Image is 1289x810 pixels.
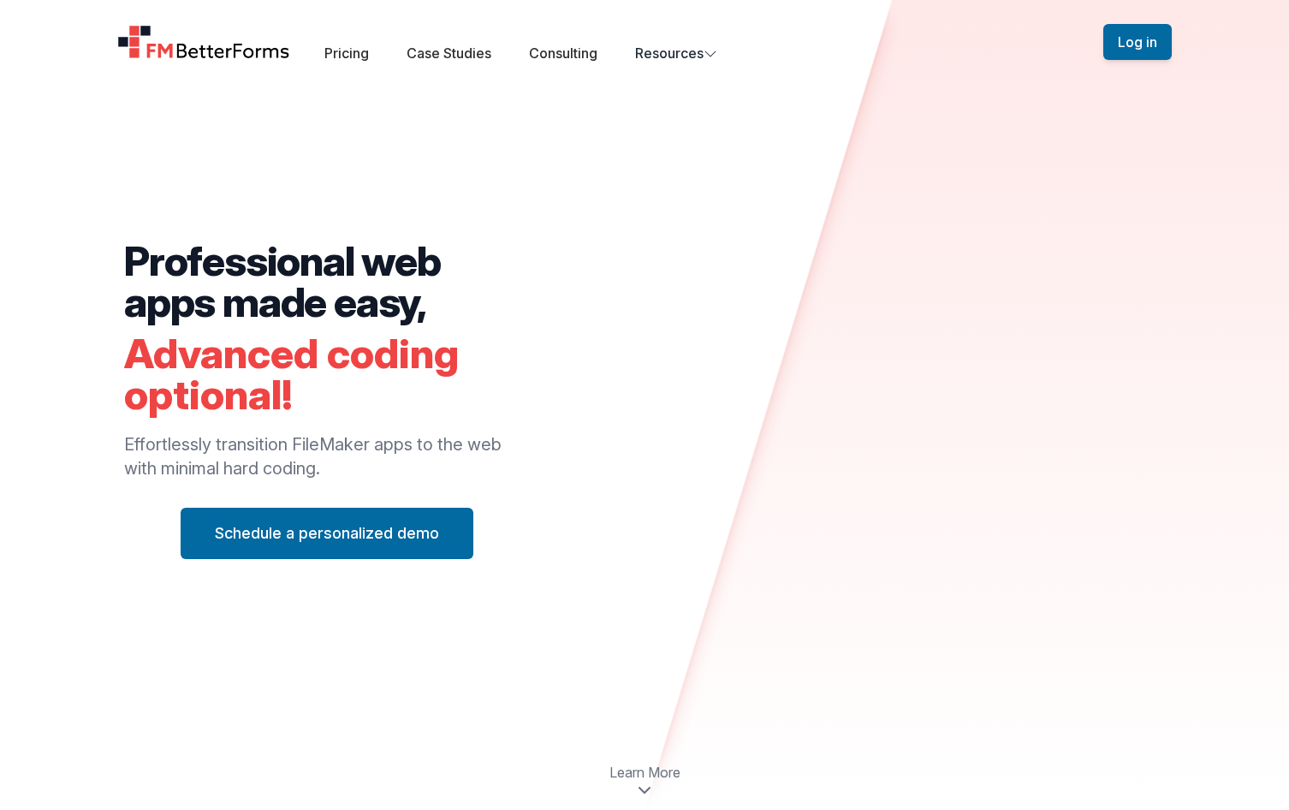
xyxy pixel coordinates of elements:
[124,333,531,415] h2: Advanced coding optional!
[181,508,473,559] button: Schedule a personalized demo
[635,43,717,63] button: Resources
[97,21,1192,63] nav: Global
[1103,24,1172,60] button: Log in
[407,45,491,62] a: Case Studies
[117,25,290,59] a: Home
[529,45,597,62] a: Consulting
[609,762,680,783] span: Learn More
[324,45,369,62] a: Pricing
[124,241,531,323] h2: Professional web apps made easy,
[124,432,531,480] p: Effortlessly transition FileMaker apps to the web with minimal hard coding.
